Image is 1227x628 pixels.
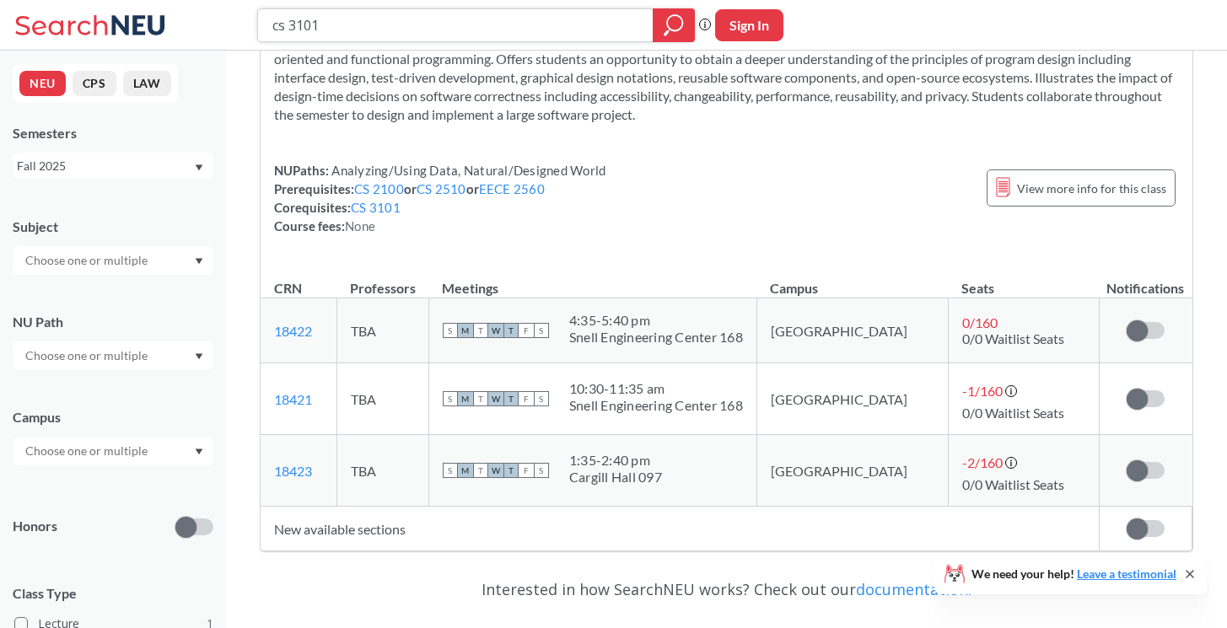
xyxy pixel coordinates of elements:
th: Seats [948,262,1099,298]
span: F [519,323,534,338]
div: 1:35 - 2:40 pm [569,452,662,469]
a: CS 2510 [417,181,466,196]
button: LAW [123,71,171,96]
td: TBA [336,298,428,363]
div: Cargill Hall 097 [569,469,662,486]
span: -2 / 160 [962,454,1003,470]
svg: Dropdown arrow [195,164,203,171]
div: magnifying glass [653,8,695,42]
th: Notifications [1099,262,1192,298]
input: Choose one or multiple [17,441,159,461]
span: M [458,323,473,338]
span: View more info for this class [1017,178,1166,199]
span: T [503,463,519,478]
div: Dropdown arrow [13,437,213,465]
td: [GEOGRAPHIC_DATA] [756,435,948,507]
svg: Dropdown arrow [195,448,203,455]
span: -1 / 160 [962,383,1003,399]
span: T [503,391,519,406]
a: documentation! [856,579,971,599]
button: Sign In [715,9,783,41]
p: Honors [13,517,57,536]
input: Class, professor, course number, "phrase" [271,11,641,40]
span: 0 / 160 [962,314,998,330]
th: Campus [756,262,948,298]
div: NU Path [13,313,213,331]
span: Analyzing/Using Data, Natural/Designed World [329,163,605,178]
span: S [443,463,458,478]
span: T [473,391,488,406]
div: Snell Engineering Center 168 [569,397,743,414]
td: [GEOGRAPHIC_DATA] [756,363,948,435]
span: T [473,323,488,338]
div: NUPaths: Prerequisites: or or Corequisites: Course fees: [274,161,605,235]
a: CS 3101 [351,200,401,215]
div: Fall 2025Dropdown arrow [13,153,213,180]
span: S [443,323,458,338]
th: Professors [336,262,428,298]
span: S [443,391,458,406]
section: Builds on foundations introduced in CS 2100 to examine program design at increasing scales of com... [274,13,1179,124]
span: 0/0 Waitlist Seats [962,476,1064,492]
th: Meetings [428,262,756,298]
div: Semesters [13,124,213,142]
span: S [534,391,549,406]
input: Choose one or multiple [17,346,159,366]
a: 18422 [274,323,312,339]
span: S [534,463,549,478]
button: NEU [19,71,66,96]
span: T [473,463,488,478]
span: T [503,323,519,338]
input: Choose one or multiple [17,250,159,271]
span: M [458,391,473,406]
div: CRN [274,279,302,298]
span: F [519,391,534,406]
button: CPS [73,71,116,96]
a: Leave a testimonial [1077,566,1176,581]
td: New available sections [261,507,1099,551]
span: 0/0 Waitlist Seats [962,405,1064,421]
span: We need your help! [971,568,1176,580]
a: 18421 [274,391,312,407]
div: Dropdown arrow [13,246,213,275]
span: W [488,391,503,406]
a: 18423 [274,463,312,479]
svg: Dropdown arrow [195,258,203,265]
div: Snell Engineering Center 168 [569,329,743,346]
div: Campus [13,408,213,427]
span: W [488,323,503,338]
div: Interested in how SearchNEU works? Check out our [260,565,1193,614]
span: F [519,463,534,478]
td: [GEOGRAPHIC_DATA] [756,298,948,363]
div: 10:30 - 11:35 am [569,380,743,397]
svg: magnifying glass [664,13,684,37]
a: CS 2100 [354,181,404,196]
span: W [488,463,503,478]
td: TBA [336,363,428,435]
div: Dropdown arrow [13,341,213,370]
svg: Dropdown arrow [195,353,203,360]
div: 4:35 - 5:40 pm [569,312,743,329]
span: S [534,323,549,338]
div: Subject [13,217,213,236]
a: EECE 2560 [479,181,545,196]
td: TBA [336,435,428,507]
span: 0/0 Waitlist Seats [962,330,1064,346]
span: Class Type [13,584,213,603]
div: Fall 2025 [17,157,193,175]
span: M [458,463,473,478]
span: None [345,218,375,233]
